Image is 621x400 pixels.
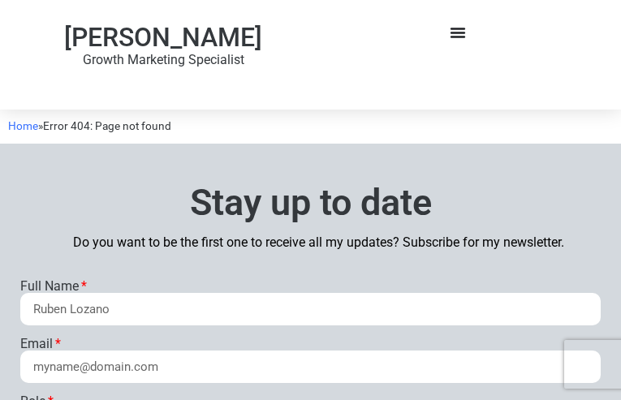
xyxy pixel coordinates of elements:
[20,338,61,351] label: Email
[319,24,597,41] nav: Menu
[20,351,601,383] input: myname@domain.com
[20,280,87,293] label: Full Name
[8,119,38,132] a: Home
[64,22,262,53] a: [PERSON_NAME]
[37,233,601,252] p: Do you want to be the first one to receive all my updates? Subscribe for my newsletter.
[24,50,303,70] p: Growth Marketing Specialist
[540,322,621,400] iframe: Chat Widget
[43,119,171,132] span: Error 404: Page not found
[20,184,601,221] h2: Stay up to date
[20,293,601,325] input: Ruben Lozano
[8,119,171,132] span: »
[450,24,466,41] button: Menu Toggle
